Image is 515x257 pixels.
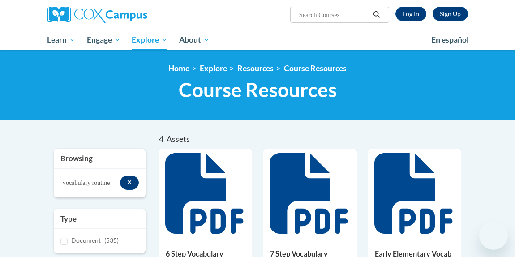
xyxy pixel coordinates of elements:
[60,214,139,224] h3: Type
[237,64,274,73] a: Resources
[41,30,81,50] a: Learn
[126,30,173,50] a: Explore
[167,134,190,144] span: Assets
[433,7,468,21] a: Register
[60,176,120,191] input: Search resources
[40,30,475,50] div: Main menu
[431,35,469,44] span: En español
[395,7,426,21] a: Log In
[284,64,347,73] a: Course Resources
[370,9,383,20] button: Search
[425,30,475,49] a: En español
[179,78,337,102] span: Course Resources
[60,153,139,164] h3: Browsing
[200,64,227,73] a: Explore
[71,236,101,244] span: Document
[120,176,139,190] button: Search resources
[298,9,370,20] input: Search Courses
[159,134,163,144] span: 4
[87,34,120,45] span: Engage
[47,7,147,23] img: Cox Campus
[104,236,119,244] span: (535)
[47,7,178,23] a: Cox Campus
[479,221,508,250] iframe: Button to launch messaging window
[47,34,75,45] span: Learn
[81,30,126,50] a: Engage
[168,64,189,73] a: Home
[132,34,167,45] span: Explore
[179,34,210,45] span: About
[173,30,215,50] a: About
